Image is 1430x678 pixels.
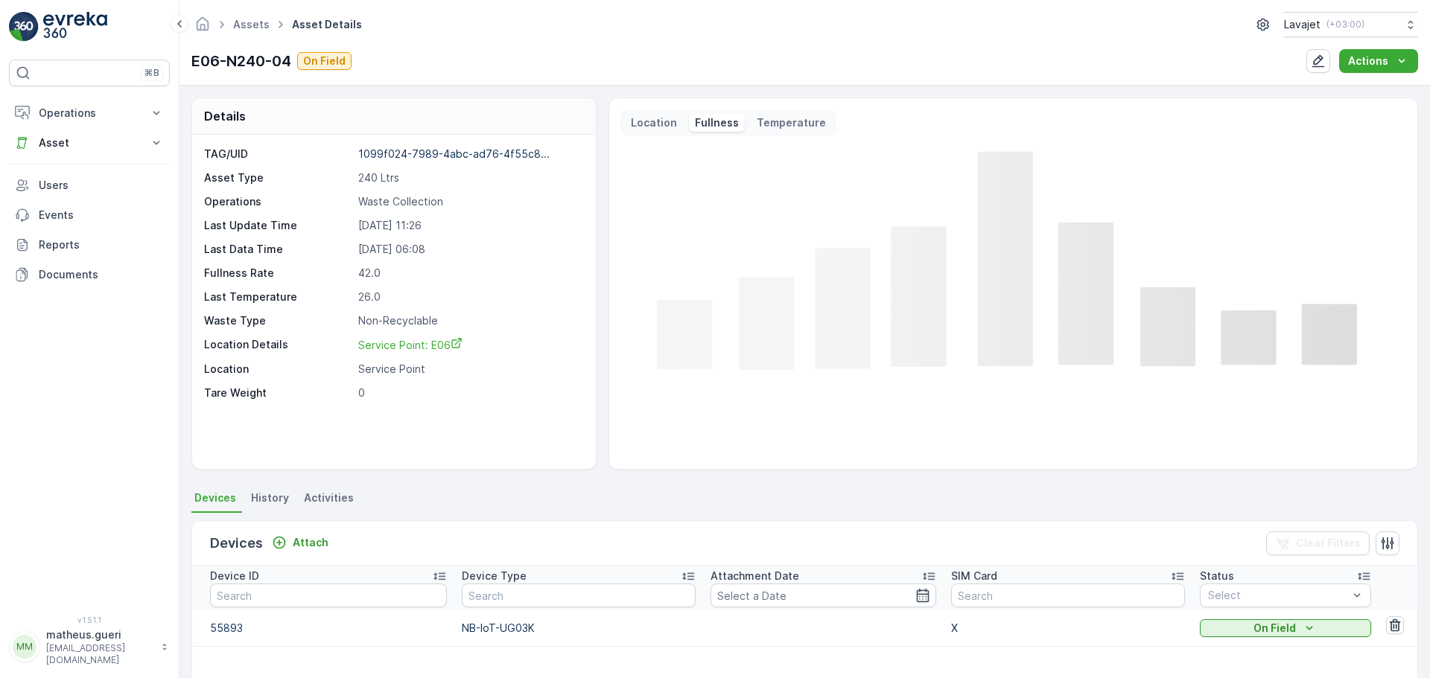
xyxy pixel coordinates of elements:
button: Operations [9,98,170,128]
span: History [251,490,289,505]
p: Reports [39,237,164,252]
p: Asset Type [204,170,352,185]
p: 240 Ltrs [358,170,580,185]
input: Search [462,583,696,607]
button: On Field [1200,619,1370,637]
p: [EMAIL_ADDRESS][DOMAIN_NAME] [46,642,153,666]
p: Tare Weight [204,386,352,400]
p: 26.0 [358,290,580,304]
p: Select [1208,588,1347,603]
p: Details [204,107,246,125]
a: Reports [9,230,170,260]
p: Events [39,208,164,223]
p: Actions [1348,54,1388,68]
button: Actions [1339,49,1418,73]
a: Events [9,200,170,230]
div: MM [13,635,36,659]
p: Clear Filters [1296,536,1361,551]
p: NB-IoT-UG03K [462,621,696,636]
p: [DATE] 06:08 [358,242,580,257]
p: [DATE] 11:26 [358,218,580,233]
p: 0 [358,386,580,400]
p: Devices [210,533,263,554]
a: Documents [9,260,170,290]
p: TAG/UID [204,147,352,161]
p: Operations [39,106,140,121]
p: On Field [303,54,346,68]
p: On Field [1253,621,1296,636]
input: Select a Date [711,583,936,607]
span: Devices [194,490,236,505]
button: MMmatheus.gueri[EMAIL_ADDRESS][DOMAIN_NAME] [9,627,170,666]
p: Attachment Date [711,569,799,583]
p: Attach [293,535,328,550]
button: On Field [297,52,352,70]
p: 1099f024-7989-4abc-ad76-4f55c8... [358,147,550,160]
p: Documents [39,267,164,282]
p: matheus.gueri [46,627,153,642]
p: ⌘B [144,67,159,79]
img: logo_light-DOdMpM7g.png [43,12,107,42]
span: Service Point: E06 [358,339,463,351]
p: E06-N240-04 [191,50,291,72]
span: v 1.51.1 [9,615,170,624]
p: Fullness [695,115,739,130]
p: 55893 [210,621,447,636]
a: Users [9,170,170,200]
p: Device ID [210,569,259,583]
p: Fullness Rate [204,266,352,281]
p: Waste Type [204,313,352,328]
p: SIM Card [951,569,997,583]
span: Asset Details [289,17,365,32]
p: Temperature [757,115,826,130]
p: Asset [39,135,140,150]
button: Asset [9,128,170,158]
p: Service Point [358,362,580,377]
p: Last Update Time [204,218,352,233]
span: Activities [304,490,354,505]
p: Waste Collection [358,194,580,209]
p: Last Data Time [204,242,352,257]
input: Search [951,583,1185,607]
p: 42.0 [358,266,580,281]
p: Non-Recyclable [358,313,580,328]
img: logo [9,12,39,42]
p: X [951,621,1185,636]
p: Operations [204,194,352,209]
p: Status [1200,569,1234,583]
a: Assets [233,18,270,31]
input: Search [210,583,447,607]
p: Last Temperature [204,290,352,304]
a: Homepage [194,22,211,34]
a: Service Point: E06 [358,337,580,353]
p: Lavajet [1284,17,1321,32]
p: Location [204,362,352,377]
p: Location Details [204,337,352,353]
p: Device Type [462,569,527,583]
button: Clear Filters [1266,531,1370,555]
button: Attach [266,534,334,551]
p: ( +03:00 ) [1326,19,1364,31]
button: Lavajet(+03:00) [1284,12,1418,37]
p: Users [39,178,164,193]
p: Location [631,115,677,130]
